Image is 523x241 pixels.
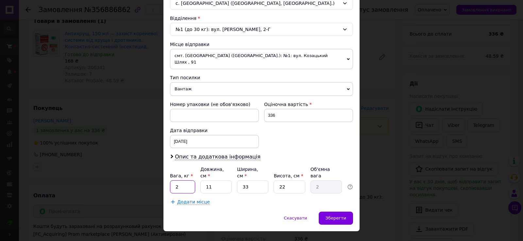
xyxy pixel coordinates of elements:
span: Місце відправки [170,42,210,47]
span: Додати місце [177,199,210,205]
span: Вантаж [170,82,353,96]
span: Опис та додаткова інформація [175,154,261,160]
label: Ширина, см [237,167,258,178]
div: Відділення [170,15,353,22]
div: Об'ємна вага [311,166,342,179]
div: Номер упаковки (не обов'язково) [170,101,259,108]
label: Висота, см [274,173,303,178]
div: №1 (до 30 кг): вул. [PERSON_NAME], 2-Г [170,23,353,36]
span: Зберегти [326,216,346,220]
span: Тип посилки [170,75,200,80]
div: Дата відправки [170,127,259,134]
span: Скасувати [284,216,307,220]
div: Оціночна вартість [264,101,353,108]
label: Довжина, см [200,167,224,178]
label: Вага, кг [170,173,193,178]
span: смт. [GEOGRAPHIC_DATA] ([GEOGRAPHIC_DATA].): №1: вул. Козацький Шлях , 91 [170,49,353,69]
